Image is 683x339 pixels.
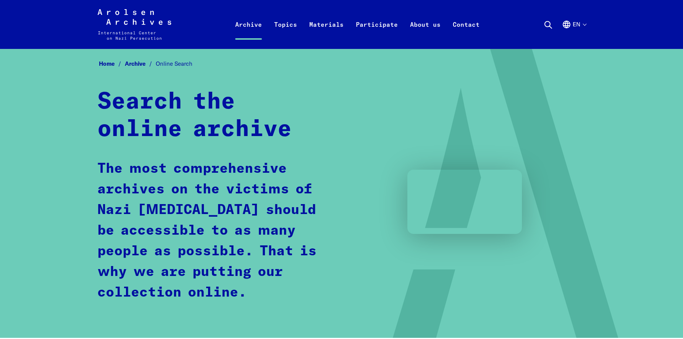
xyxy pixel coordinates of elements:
a: Contact [447,18,486,49]
span: Online Search [156,60,192,67]
a: Materials [303,18,350,49]
a: Home [99,60,125,67]
a: Participate [350,18,404,49]
a: Archive [125,60,156,67]
strong: Search the online archive [97,91,292,141]
a: About us [404,18,447,49]
a: Topics [268,18,303,49]
p: The most comprehensive archives on the victims of Nazi [MEDICAL_DATA] should be accessible to as ... [97,159,328,303]
nav: Breadcrumb [97,58,586,70]
nav: Primary [229,9,486,40]
a: Archive [229,18,268,49]
button: English, language selection [562,20,586,47]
